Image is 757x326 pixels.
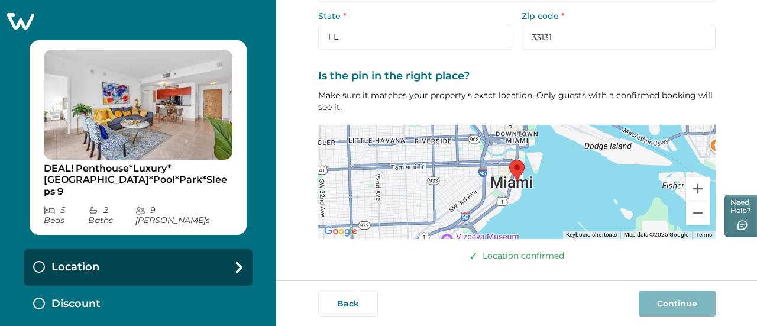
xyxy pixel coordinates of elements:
p: 5 Bed s [44,205,88,225]
p: 2 Bath s [88,205,135,225]
img: propertyImage_DEAL! Penthouse*Luxury*Miami*Pool*Park*Sleeps 9 [44,50,232,160]
label: Zip code [522,12,709,20]
span: Map data ©2025 Google [624,231,688,238]
p: DEAL! Penthouse*Luxury*[GEOGRAPHIC_DATA]*Pool*Park*Sleeps 9 [44,163,232,198]
button: Continue [639,291,716,317]
p: Make sure it matches your property’s exact location. Only guests with a confirmed booking will se... [318,89,716,113]
label: State [318,12,505,20]
span: ✓ [469,248,478,264]
label: Is the pin in the right place? [318,70,709,83]
p: Discount [51,298,101,311]
a: Terms (opens in new tab) [695,231,712,238]
p: Location [51,261,99,274]
button: Back [318,291,378,317]
button: Keyboard shortcuts [566,231,617,239]
button: Zoom out [686,201,710,225]
p: 9 [PERSON_NAME] s [135,205,233,225]
button: Zoom in [686,177,710,201]
a: Open this area in Google Maps (opens a new window) [321,224,360,239]
p: Location confirmed [483,250,564,262]
img: Google [321,224,360,239]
